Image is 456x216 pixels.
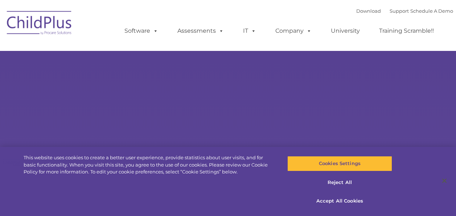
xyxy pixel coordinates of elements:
[287,193,392,209] button: Accept All Cookies
[268,24,319,38] a: Company
[287,175,392,190] button: Reject All
[3,6,76,42] img: ChildPlus by Procare Solutions
[410,8,453,14] a: Schedule A Demo
[436,173,452,189] button: Close
[24,154,274,176] div: This website uses cookies to create a better user experience, provide statistics about user visit...
[117,24,165,38] a: Software
[287,156,392,171] button: Cookies Settings
[372,24,441,38] a: Training Scramble!!
[170,24,231,38] a: Assessments
[390,8,409,14] a: Support
[356,8,381,14] a: Download
[236,24,263,38] a: IT
[356,8,453,14] font: |
[324,24,367,38] a: University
